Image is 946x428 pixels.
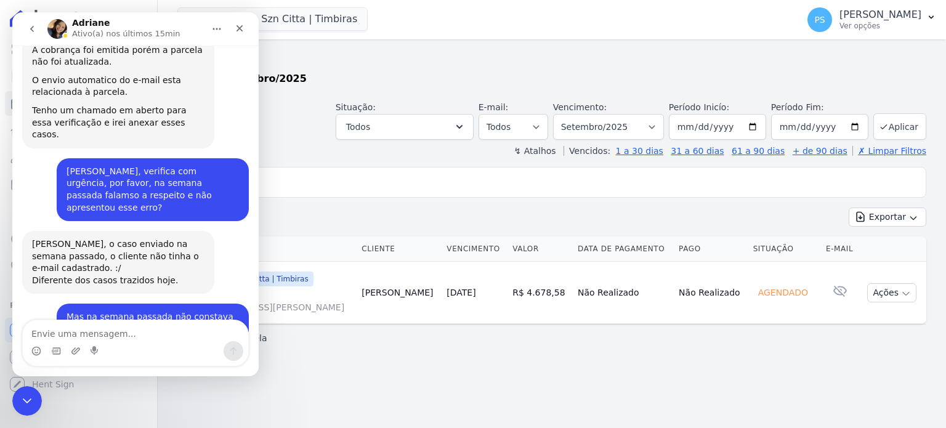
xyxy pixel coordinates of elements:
[187,301,352,313] span: [STREET_ADDRESS][PERSON_NAME]
[10,219,202,281] div: [PERSON_NAME], o caso enviado na semana passado, o cliente não tinha o e-mail cadastrado. :/Difer...
[849,208,926,227] button: Exportar
[839,21,921,31] p: Ver opções
[553,102,607,112] label: Vencimento:
[573,236,674,262] th: Data de Pagamento
[200,170,921,195] input: Buscar por nome do lote ou do cliente
[5,318,152,342] a: Recebíveis
[44,146,236,209] div: [PERSON_NAME], verifica com urgência, por favor, na semana passada falamso a respeito e não apres...
[54,299,227,335] div: Mas na semana passada não constava nenhuma visualização dos boletos, mas enfim, aguardo um retorno.
[10,219,236,291] div: Adriane diz…
[10,291,236,352] div: Paula diz…
[177,7,368,31] button: Residencia Szn Citta | Timbiras
[671,146,724,156] a: 31 a 60 dias
[10,308,236,329] textarea: Envie uma mensagem...
[19,334,29,344] button: Selecionador de Emoji
[187,289,352,313] a: 706[STREET_ADDRESS][PERSON_NAME]
[357,236,442,262] th: Cliente
[59,334,68,344] button: Upload do anexo
[10,146,236,219] div: Paula diz…
[20,32,192,56] div: A cobrança foi emitida porém a parcela não foi atualizada.
[821,236,860,262] th: E-mail
[20,92,192,129] div: Tenho um chamado em aberto para essa verificação e irei anexar esses casos.
[44,291,236,342] div: Mas na semana passada não constava nenhuma visualização dos boletos, mas enfim, aguardo um retorno.
[674,262,748,324] td: Não Realizado
[12,386,42,416] iframe: Intercom live chat
[771,101,868,114] label: Período Fim:
[54,153,227,201] div: [PERSON_NAME], verifica com urgência, por favor, na semana passada falamso a respeito e não apres...
[669,102,729,112] label: Período Inicío:
[5,64,152,89] a: Contratos
[616,146,663,156] a: 1 a 30 dias
[793,146,847,156] a: + de 90 dias
[177,236,357,262] th: Contrato
[5,345,152,369] a: Conta Hent
[222,73,307,84] strong: Setembro/2025
[5,227,152,251] a: Crédito
[211,329,231,349] button: Enviar uma mensagem
[193,5,216,28] button: Início
[336,102,376,112] label: Situação:
[39,334,49,344] button: Selecionador de GIF
[814,15,825,24] span: PS
[5,200,152,224] a: Transferências
[346,119,370,134] span: Todos
[732,146,785,156] a: 61 a 90 dias
[748,236,821,262] th: Situação
[60,15,168,28] p: Ativo(a) nos últimos 15min
[5,172,152,197] a: Minha Carteira
[78,334,88,344] button: Start recording
[479,102,509,112] label: E-mail:
[507,262,573,324] td: R$ 4.678,58
[442,236,507,262] th: Vencimento
[20,226,192,274] div: [PERSON_NAME], o caso enviado na semana passado, o cliente não tinha o e-mail cadastrado. :/ Dife...
[336,114,474,140] button: Todos
[20,62,192,86] div: O envio automatico do e-mail esta relacionada à parcela.
[177,49,926,71] h2: Parcelas
[798,2,946,37] button: PS [PERSON_NAME] Ver opções
[5,37,152,62] a: Visão Geral
[357,262,442,324] td: [PERSON_NAME]
[5,91,152,116] a: Parcelas
[852,146,926,156] a: ✗ Limpar Filtros
[839,9,921,21] p: [PERSON_NAME]
[10,298,147,313] div: Plataformas
[674,236,748,262] th: Pago
[12,12,259,376] iframe: Intercom live chat
[507,236,573,262] th: Valor
[514,146,556,156] label: ↯ Atalhos
[873,113,926,140] button: Aplicar
[447,288,475,297] a: [DATE]
[5,118,152,143] a: Lotes
[573,262,674,324] td: Não Realizado
[5,145,152,170] a: Clientes
[564,146,610,156] label: Vencidos:
[5,254,152,278] a: Negativação
[867,283,916,302] button: Ações
[216,5,238,27] div: Fechar
[753,284,813,301] div: Agendado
